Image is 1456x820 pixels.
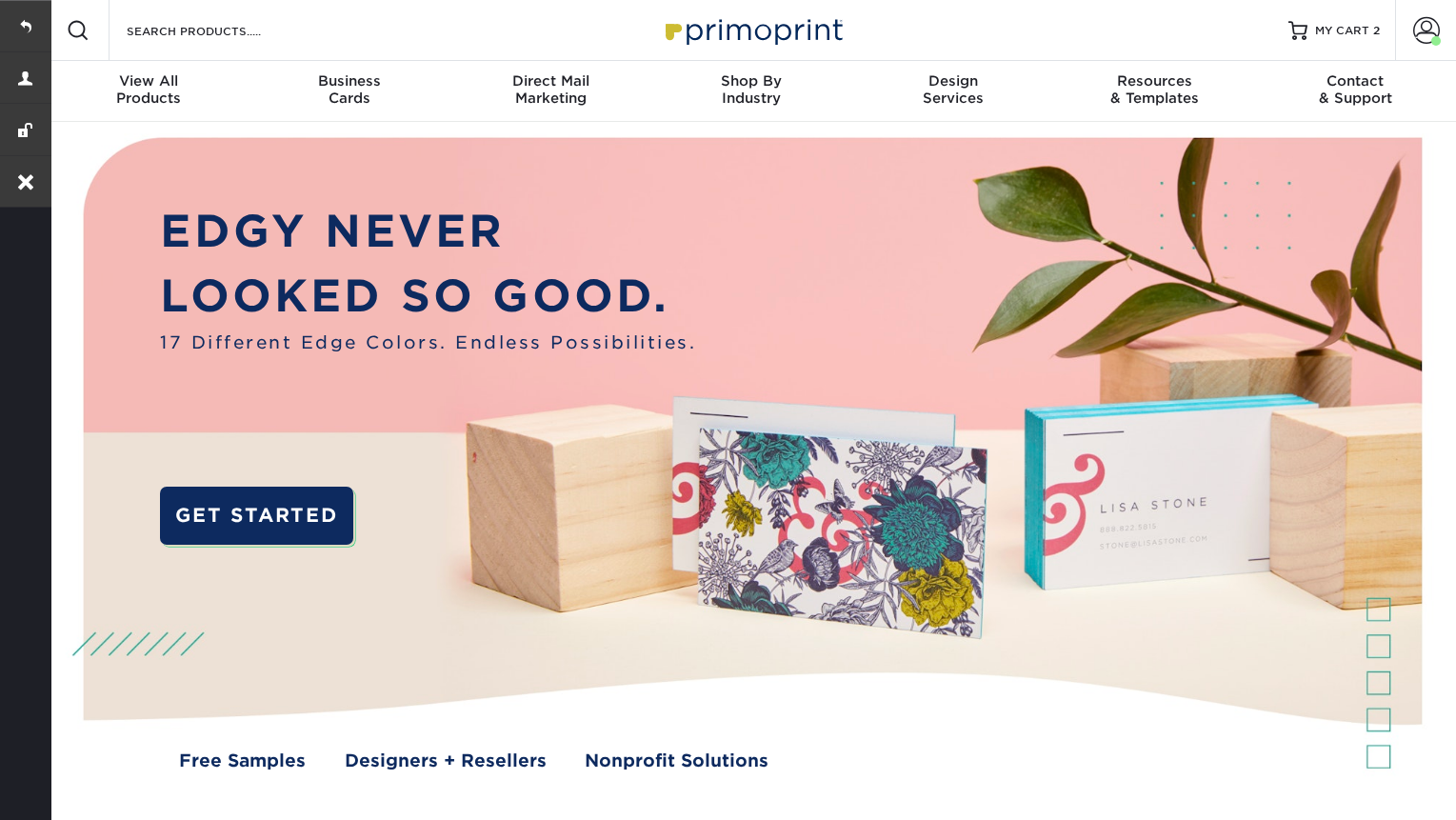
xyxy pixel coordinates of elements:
[657,10,848,50] img: Primoprint
[1053,72,1254,107] div: & Templates
[1053,61,1254,122] a: Resources& Templates
[1255,61,1456,122] a: Contact& Support
[160,264,696,330] p: LOOKED SO GOOD.
[125,19,310,42] input: SEARCH PRODUCTS.....
[48,61,249,122] a: View AllProducts
[1373,24,1380,37] span: 2
[450,72,651,90] span: Direct Mail
[249,72,449,107] div: Cards
[345,748,547,774] a: Designers + Resellers
[852,72,1053,107] div: Services
[249,61,449,122] a: BusinessCards
[450,61,651,122] a: Direct MailMarketing
[1255,72,1456,107] div: & Support
[1053,72,1254,90] span: Resources
[160,487,352,544] a: GET STARTED
[651,61,852,122] a: Shop ByIndustry
[450,72,651,107] div: Marketing
[852,72,1053,90] span: Design
[160,199,696,265] p: EDGY NEVER
[249,72,449,90] span: Business
[1255,72,1456,90] span: Contact
[585,748,768,774] a: Nonprofit Solutions
[48,72,249,90] span: View All
[48,72,249,107] div: Products
[651,72,852,90] span: Shop By
[160,330,696,356] span: 17 Different Edge Colors. Endless Possibilities.
[852,61,1053,122] a: DesignServices
[1315,23,1369,39] span: MY CART
[651,72,852,107] div: Industry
